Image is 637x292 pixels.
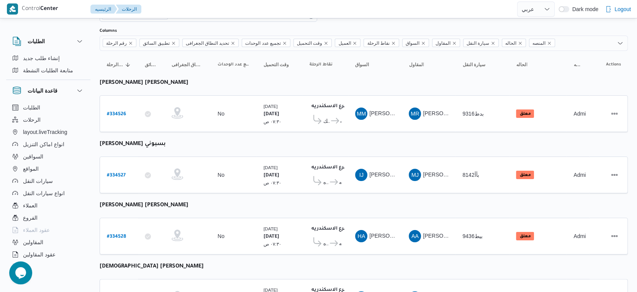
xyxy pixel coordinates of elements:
span: تحديد النطاق الجغرافى [172,62,204,68]
b: معلق [519,234,531,239]
button: المقاولين [9,236,87,248]
button: Remove العميل from selection in this group [352,41,357,46]
button: الفروع [9,212,87,224]
span: الفروع [23,213,38,222]
button: إنشاء طلب جديد [9,52,87,64]
button: اجهزة التليفون [9,261,87,273]
button: تطبيق السائق [142,59,161,71]
b: [DATE] [264,234,279,240]
div: No [218,110,224,117]
div: Ibrahem Jmuaah Dsaoqai Bsboni [355,169,367,181]
button: العملاء [9,199,87,212]
b: [DATE] [264,173,279,178]
span: AA [411,230,419,242]
span: السواقين [23,152,43,161]
span: المنصه [529,39,555,47]
button: Remove المقاول from selection in this group [452,41,457,46]
button: layout.liveTracking [9,126,87,138]
span: تجميع عدد الوحدات [242,39,290,47]
span: السواق [402,39,429,47]
button: Actions [608,230,621,242]
button: الطلبات [9,101,87,114]
span: عقود العملاء [23,225,50,235]
small: ٠٧:٣٠ ص [264,119,281,124]
small: [DATE] [264,104,278,109]
span: تطبيق السائق [143,39,169,47]
span: المقاول [432,39,460,47]
span: Logout [614,5,631,14]
span: MM [357,108,366,120]
small: [DATE] [264,165,278,170]
span: سيارة النقل [462,62,485,68]
span: اول المنتزه [323,239,329,248]
button: Logout [602,2,634,17]
b: # 334526 [107,112,126,117]
button: متابعة الطلبات النشطة [9,64,87,77]
b: # 334528 [107,234,126,240]
span: إنشاء طلب جديد [23,54,60,63]
span: رقم الرحلة [103,39,136,47]
button: انواع اماكن التنزيل [9,138,87,150]
span: السواق [406,39,419,47]
span: المقاول [436,39,450,47]
div: Muhammad Mbrok Muhammad Abadalaatai [355,108,367,120]
span: [PERSON_NAME] [PERSON_NAME] [369,110,459,116]
button: Remove الحاله from selection in this group [518,41,522,46]
button: Remove تطبيق السائق from selection in this group [171,41,176,46]
span: وقت التحميل [297,39,322,47]
span: وقت التحميل [264,62,289,68]
button: Open list of options [617,40,623,46]
span: المقاولين [23,238,43,247]
span: العملاء [23,201,38,210]
button: السواقين [9,150,87,163]
span: الحاله [505,39,516,47]
b: Center [40,6,58,12]
span: MJ [411,169,419,181]
span: السواق [355,62,369,68]
span: Admin [573,233,589,239]
span: Dark mode [569,6,598,12]
span: المنصه [573,62,583,68]
button: Remove رقم الرحلة from selection in this group [128,41,133,46]
button: Actions [608,108,621,120]
button: Remove تحديد النطاق الجغرافى from selection in this group [231,41,235,46]
span: [PERSON_NAME] بسبوني [369,171,431,178]
small: ٠٧:٣٠ ص [264,180,281,185]
span: [PERSON_NAME] [PERSON_NAME] [369,233,459,239]
span: نقاط الرحلة [367,39,389,47]
span: المقاول [409,62,424,68]
span: [PERSON_NAME] [PERSON_NAME] [423,233,513,239]
span: IJ [359,169,364,181]
div: الطلبات [6,52,90,80]
button: الرئيسيه [90,5,117,14]
small: ٠٧:٣٠ ص [264,241,281,246]
span: Actions [606,62,621,68]
span: انواع سيارات النقل [23,189,65,198]
button: المواقع [9,163,87,175]
span: دانون فرع الاسكندريه [339,178,341,187]
span: المواقع [23,164,39,173]
button: Remove المنصه from selection in this group [547,41,552,46]
span: رقم الرحلة; Sorted in descending order [106,62,123,68]
button: الحاله [513,59,563,71]
span: تجميع عدد الوحدات [218,62,250,68]
span: بيط9436 [462,233,482,239]
iframe: chat widget [8,261,32,284]
span: اجهزة التليفون [23,262,55,271]
b: [PERSON_NAME] [PERSON_NAME] [100,202,188,209]
span: تجميع عدد الوحدات [245,39,281,47]
span: Admin [573,111,589,117]
span: دانون فرع الاسكندريه [340,116,341,126]
a: #334528 [107,231,126,241]
span: الحاله [516,62,527,68]
button: Remove نقاط الرحلة from selection in this group [391,41,396,46]
button: انواع سيارات النقل [9,187,87,199]
button: سيارة النقل [459,59,505,71]
a: #334527 [107,170,126,180]
span: العميل [338,39,351,47]
button: وقت التحميل [260,59,299,71]
button: Remove السواق from selection in this group [421,41,426,46]
span: نقاط الرحلة [364,39,399,47]
span: سيارة النقل [463,39,499,47]
div: Muhammad Jmuaah Dsaoqai Bsaioni [409,169,421,181]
